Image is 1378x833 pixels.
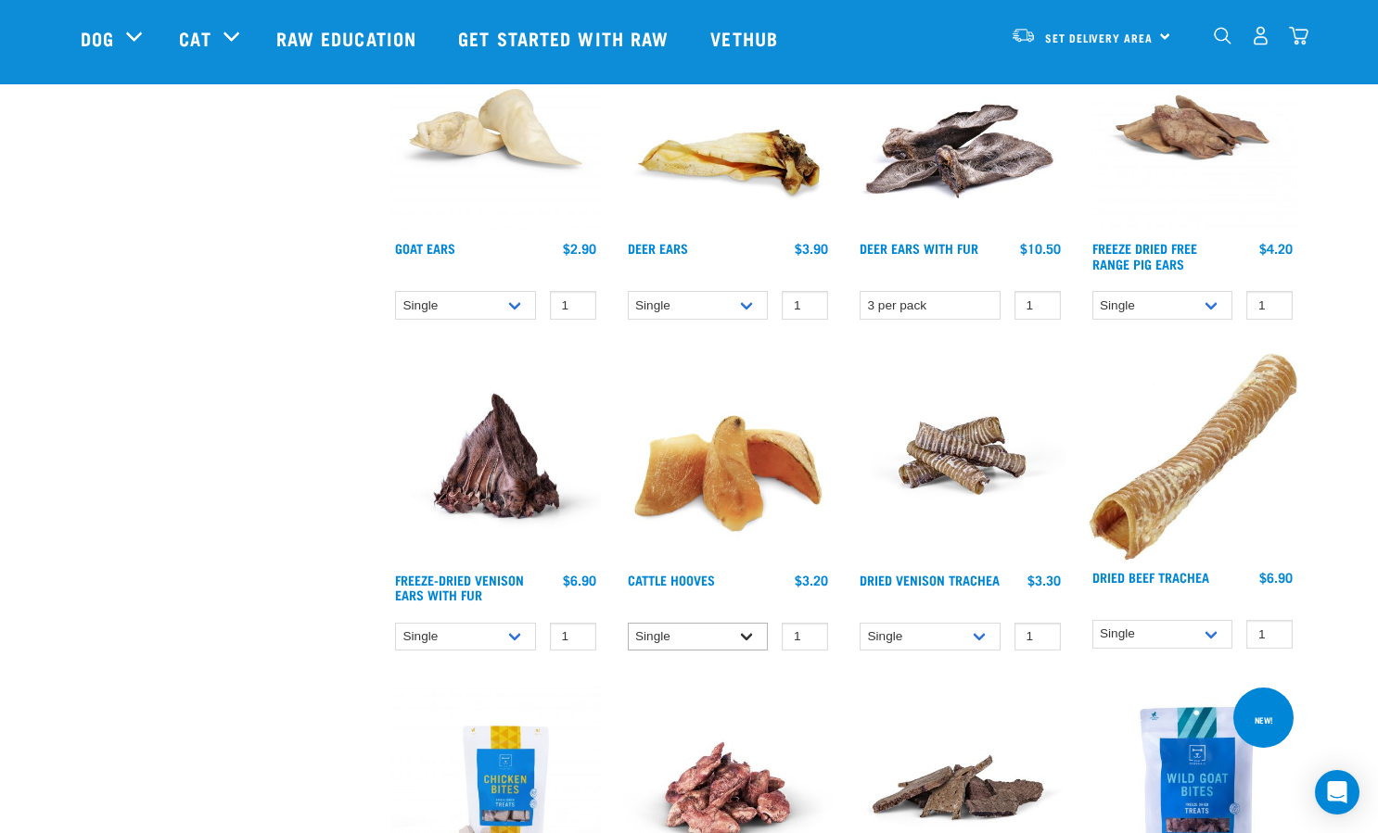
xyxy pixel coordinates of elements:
a: Vethub [692,1,801,75]
img: Raw Essentials Freeze Dried Deer Ears With Fur [390,353,601,563]
input: 1 [782,291,828,320]
img: Pile Of Cattle Hooves Treats For Dogs [623,353,834,563]
div: Open Intercom Messenger [1315,770,1359,814]
img: home-icon-1@2x.png [1214,27,1231,44]
img: Stack of treats for pets including venison trachea [855,353,1065,563]
div: $3.90 [795,241,828,256]
img: Goat Ears [390,22,601,233]
a: Dried Venison Trachea [860,576,1000,583]
a: Freeze-Dried Venison Ears with Fur [395,576,524,598]
img: user.png [1251,26,1270,45]
div: $3.20 [795,573,828,587]
input: 1 [1014,623,1061,651]
input: 1 [1246,620,1293,649]
input: 1 [550,623,596,651]
a: Dried Beef Trachea [1092,574,1209,580]
div: $6.90 [563,573,596,587]
a: Dog [81,24,114,52]
a: Goat Ears [395,245,455,251]
input: 1 [1014,291,1061,320]
input: 1 [1246,291,1293,320]
img: Pigs Ears [1088,22,1298,233]
div: $4.20 [1259,241,1293,256]
img: van-moving.png [1011,27,1036,44]
input: 1 [550,291,596,320]
div: new! [1246,706,1282,734]
a: Deer Ears [628,245,688,251]
div: $2.90 [563,241,596,256]
img: Trachea [1088,353,1298,561]
div: $10.50 [1020,241,1061,256]
span: Set Delivery Area [1045,34,1153,41]
div: $3.30 [1027,573,1061,587]
a: Deer Ears with Fur [860,245,978,251]
img: A Deer Ear Treat For Pets [623,22,834,233]
a: Cattle Hooves [628,576,715,583]
div: $6.90 [1259,570,1293,585]
input: 1 [782,623,828,651]
img: home-icon@2x.png [1289,26,1308,45]
a: Raw Education [258,1,440,75]
a: Freeze Dried Free Range Pig Ears [1092,245,1197,266]
a: Get started with Raw [440,1,692,75]
img: Pile Of Furry Deer Ears For Pets [855,22,1065,233]
a: Cat [179,24,211,52]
